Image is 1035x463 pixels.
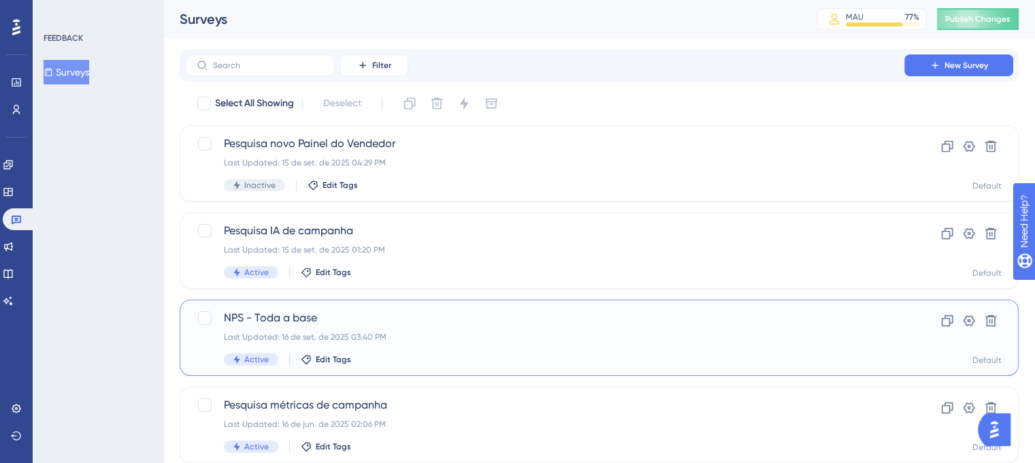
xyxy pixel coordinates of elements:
[244,354,269,365] span: Active
[972,180,1002,191] div: Default
[316,354,351,365] span: Edit Tags
[972,442,1002,453] div: Default
[846,12,864,22] div: MAU
[224,310,866,326] span: NPS - Toda a base
[311,91,374,116] button: Deselect
[224,157,866,168] div: Last Updated: 15 de set. de 2025 04:29 PM
[32,3,85,20] span: Need Help?
[224,244,866,255] div: Last Updated: 15 de set. de 2025 01:20 PM
[945,14,1011,25] span: Publish Changes
[213,61,323,70] input: Search
[224,332,866,342] div: Last Updated: 16 de set. de 2025 03:40 PM
[316,267,351,278] span: Edit Tags
[340,54,408,76] button: Filter
[44,33,83,44] div: FEEDBACK
[972,355,1002,366] div: Default
[944,60,988,71] span: New Survey
[301,441,351,452] button: Edit Tags
[244,441,269,452] span: Active
[224,135,866,152] span: Pesquisa novo Painel do Vendedor
[972,268,1002,278] div: Default
[372,60,391,71] span: Filter
[904,54,1013,76] button: New Survey
[316,441,351,452] span: Edit Tags
[44,60,89,84] button: Surveys
[937,8,1019,30] button: Publish Changes
[180,10,783,29] div: Surveys
[301,267,351,278] button: Edit Tags
[224,419,866,430] div: Last Updated: 16 de jun. de 2025 02:06 PM
[905,12,919,22] div: 77 %
[301,354,351,365] button: Edit Tags
[224,397,866,413] span: Pesquisa métricas de campanha
[224,223,866,239] span: Pesquisa IA de campanha
[308,180,358,191] button: Edit Tags
[244,267,269,278] span: Active
[244,180,276,191] span: Inactive
[323,180,358,191] span: Edit Tags
[323,95,361,112] span: Deselect
[215,95,294,112] span: Select All Showing
[978,409,1019,450] iframe: UserGuiding AI Assistant Launcher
